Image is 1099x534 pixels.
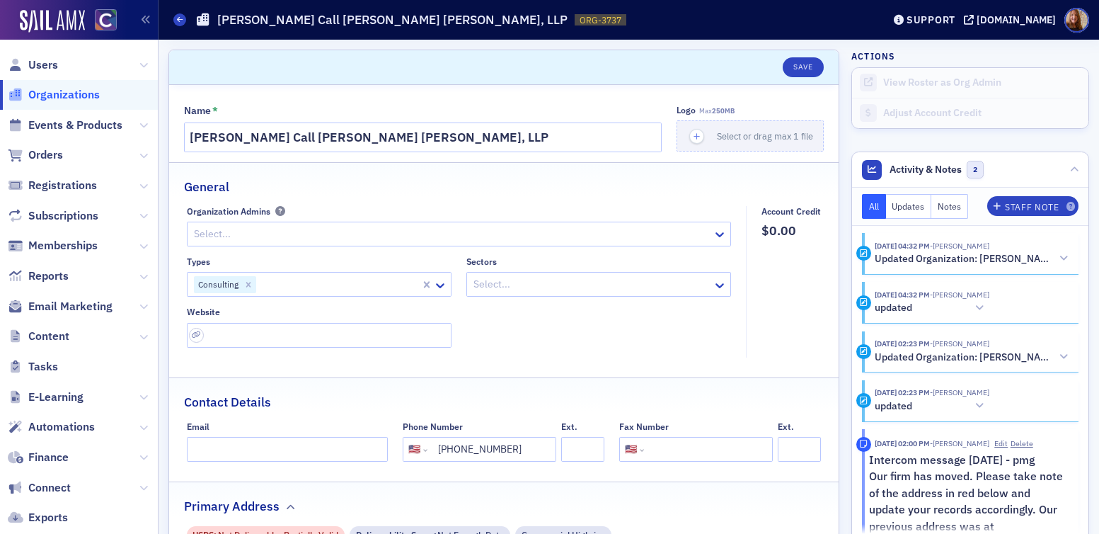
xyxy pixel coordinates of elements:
[28,480,71,496] span: Connect
[187,421,209,432] div: Email
[28,268,69,284] span: Reports
[761,206,821,217] div: Account Credit
[875,241,930,251] time: 1/29/2025 04:32 PM
[241,276,256,293] div: Remove Consulting
[184,105,211,118] div: Name
[184,393,271,411] h2: Contact Details
[95,9,117,31] img: SailAMX
[875,290,930,300] time: 1/29/2025 04:32 PM
[28,450,69,465] span: Finance
[856,437,871,452] div: Staff Note
[408,442,420,457] div: 🇺🇸
[875,350,1069,365] button: Updated Organization: [PERSON_NAME] Call [PERSON_NAME] [PERSON_NAME], LLP
[8,178,97,193] a: Registrations
[619,421,669,432] div: Fax Number
[212,105,218,118] abbr: This field is required
[875,339,930,348] time: 1/27/2025 02:23 PM
[886,194,932,219] button: Updates
[187,307,220,317] div: Website
[677,120,824,152] button: Select or drag max 1 file
[28,178,97,193] span: Registrations
[851,50,895,62] h4: Actions
[8,238,98,254] a: Memberships
[856,344,871,359] div: Activity
[869,452,1069,469] p: Intercom message [DATE] - pmg
[783,57,823,77] button: Save
[8,118,122,133] a: Events & Products
[875,251,1069,266] button: Updated Organization: [PERSON_NAME] Call [PERSON_NAME] [PERSON_NAME], LLP
[20,10,85,33] img: SailAMX
[28,238,98,254] span: Memberships
[856,295,871,310] div: Update
[717,130,813,142] span: Select or drag max 1 file
[184,497,280,516] h2: Primary Address
[187,256,210,267] div: Types
[699,106,735,115] span: Max
[580,14,621,26] span: ORG-3737
[403,421,463,432] div: Phone Number
[994,438,1008,450] button: Edit
[625,442,637,457] div: 🇺🇸
[930,387,989,397] span: Pamela Galey-Coleman
[28,147,63,163] span: Orders
[217,11,568,28] h1: [PERSON_NAME] Call [PERSON_NAME] [PERSON_NAME], LLP
[8,450,69,465] a: Finance
[1005,203,1059,211] div: Staff Note
[875,301,989,316] button: updated
[28,419,95,435] span: Automations
[930,290,989,300] span: Sheila Duggan
[875,387,930,397] time: 1/27/2025 02:23 PM
[194,276,241,293] div: Consulting
[8,87,100,103] a: Organizations
[778,421,794,432] div: Ext.
[875,399,989,414] button: updated
[8,57,58,73] a: Users
[964,15,1061,25] button: [DOMAIN_NAME]
[930,438,989,448] span: Pamela Galey-Coleman
[8,208,98,224] a: Subscriptions
[761,222,821,240] span: $0.00
[677,105,696,115] div: Logo
[8,299,113,314] a: Email Marketing
[907,13,955,26] div: Support
[28,57,58,73] span: Users
[8,268,69,284] a: Reports
[28,329,69,344] span: Content
[28,299,113,314] span: Email Marketing
[930,241,989,251] span: Sheila Duggan
[28,208,98,224] span: Subscriptions
[856,393,871,408] div: Update
[8,147,63,163] a: Orders
[561,421,577,432] div: Ext.
[712,106,735,115] span: 250MB
[875,302,912,314] h5: updated
[875,438,930,448] time: 1/27/2025 02:00 PM
[856,246,871,261] div: Activity
[28,510,68,526] span: Exports
[883,107,1081,120] div: Adjust Account Credit
[967,161,984,178] span: 2
[890,162,962,177] span: Activity & Notes
[875,400,912,413] h5: updated
[8,510,68,526] a: Exports
[862,194,886,219] button: All
[28,359,58,375] span: Tasks
[931,194,968,219] button: Notes
[28,118,122,133] span: Events & Products
[187,206,270,217] div: Organization Admins
[466,256,497,267] div: Sectors
[8,329,69,344] a: Content
[184,178,229,196] h2: General
[987,196,1078,216] button: Staff Note
[852,98,1088,128] a: Adjust Account Credit
[8,359,58,375] a: Tasks
[85,9,117,33] a: View Homepage
[875,351,1054,364] h5: Updated Organization: [PERSON_NAME] Call [PERSON_NAME] [PERSON_NAME], LLP
[28,87,100,103] span: Organizations
[1064,8,1089,33] span: Profile
[8,390,84,405] a: E-Learning
[875,253,1054,266] h5: Updated Organization: [PERSON_NAME] Call [PERSON_NAME] [PERSON_NAME], LLP
[930,339,989,348] span: Pamela Galey-Coleman
[8,480,71,496] a: Connect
